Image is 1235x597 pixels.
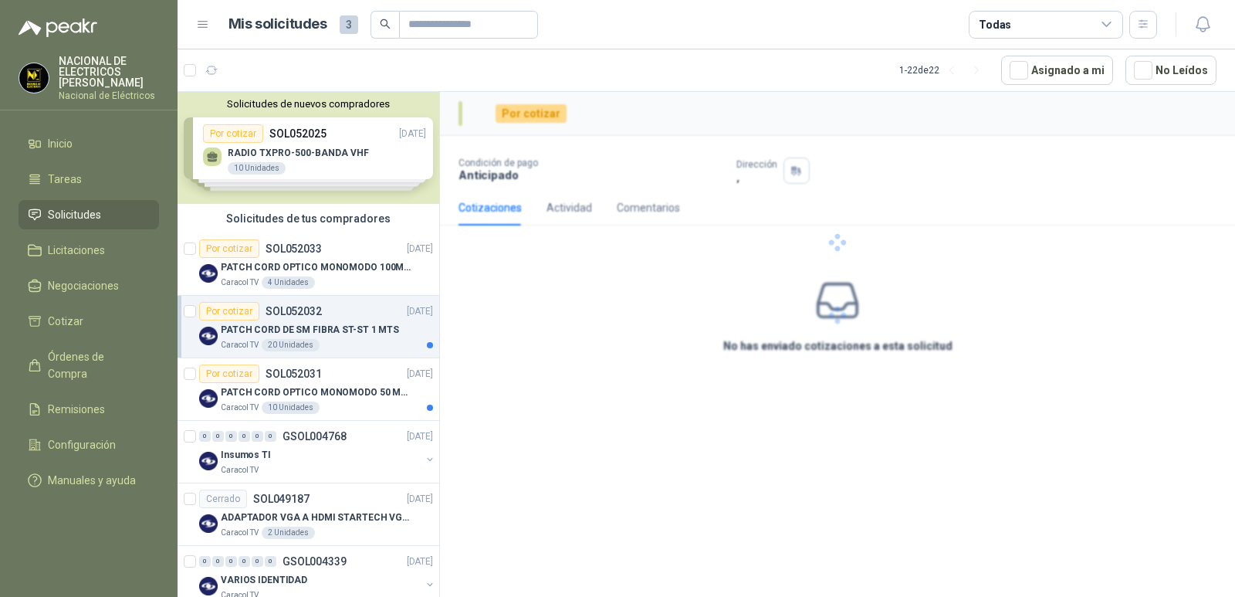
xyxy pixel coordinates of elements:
[212,556,224,567] div: 0
[199,389,218,408] img: Company Logo
[178,483,439,546] a: CerradoSOL049187[DATE] Company LogoADAPTADOR VGA A HDMI STARTECH VGA2HDU. TIENE QUE SER LA MARCA ...
[1001,56,1113,85] button: Asignado a mi
[407,492,433,507] p: [DATE]
[199,239,259,258] div: Por cotizar
[253,494,310,504] p: SOL049187
[225,431,237,442] div: 0
[199,365,259,383] div: Por cotizar
[225,556,237,567] div: 0
[239,431,250,442] div: 0
[239,556,250,567] div: 0
[19,466,159,495] a: Manuales y ayuda
[199,264,218,283] img: Company Logo
[283,431,347,442] p: GSOL004768
[48,313,83,330] span: Cotizar
[19,200,159,229] a: Solicitudes
[19,236,159,265] a: Licitaciones
[407,242,433,256] p: [DATE]
[979,16,1011,33] div: Todas
[178,233,439,296] a: Por cotizarSOL052033[DATE] Company LogoPATCH CORD OPTICO MONOMODO 100MTSCaracol TV4 Unidades
[59,91,159,100] p: Nacional de Eléctricos
[262,276,315,289] div: 4 Unidades
[199,490,247,508] div: Cerrado
[19,307,159,336] a: Cotizar
[59,56,159,88] p: NACIONAL DE ELECTRICOS [PERSON_NAME]
[407,304,433,319] p: [DATE]
[199,556,211,567] div: 0
[199,452,218,470] img: Company Logo
[407,367,433,382] p: [DATE]
[178,92,439,204] div: Solicitudes de nuevos compradoresPor cotizarSOL052025[DATE] RADIO TXPRO-500-BANDA VHF10 UnidadesP...
[48,206,101,223] span: Solicitudes
[340,15,358,34] span: 3
[407,555,433,569] p: [DATE]
[19,19,97,37] img: Logo peakr
[48,348,144,382] span: Órdenes de Compra
[265,556,276,567] div: 0
[252,431,263,442] div: 0
[19,342,159,388] a: Órdenes de Compra
[407,429,433,444] p: [DATE]
[48,171,82,188] span: Tareas
[266,243,322,254] p: SOL052033
[221,527,259,539] p: Caracol TV
[252,556,263,567] div: 0
[899,58,989,83] div: 1 - 22 de 22
[265,431,276,442] div: 0
[48,401,105,418] span: Remisiones
[178,296,439,358] a: Por cotizarSOL052032[DATE] Company LogoPATCH CORD DE SM FIBRA ST-ST 1 MTSCaracol TV20 Unidades
[283,556,347,567] p: GSOL004339
[221,464,259,477] p: Caracol TV
[221,402,259,414] p: Caracol TV
[199,302,259,321] div: Por cotizar
[48,472,136,489] span: Manuales y ayuda
[221,276,259,289] p: Caracol TV
[266,306,322,317] p: SOL052032
[380,19,391,29] span: search
[199,327,218,345] img: Company Logo
[178,358,439,421] a: Por cotizarSOL052031[DATE] Company LogoPATCH CORD OPTICO MONOMODO 50 MTSCaracol TV10 Unidades
[221,260,413,275] p: PATCH CORD OPTICO MONOMODO 100MTS
[228,13,327,36] h1: Mis solicitudes
[199,431,211,442] div: 0
[19,129,159,158] a: Inicio
[48,277,119,294] span: Negociaciones
[221,511,413,525] p: ADAPTADOR VGA A HDMI STARTECH VGA2HDU. TIENE QUE SER LA MARCA DEL ENLACE ADJUNTO
[262,402,320,414] div: 10 Unidades
[1125,56,1216,85] button: No Leídos
[178,204,439,233] div: Solicitudes de tus compradores
[19,63,49,93] img: Company Logo
[19,165,159,194] a: Tareas
[48,242,105,259] span: Licitaciones
[221,339,259,351] p: Caracol TV
[19,395,159,424] a: Remisiones
[184,98,433,110] button: Solicitudes de nuevos compradores
[19,430,159,460] a: Configuración
[266,368,322,379] p: SOL052031
[199,514,218,533] img: Company Logo
[212,431,224,442] div: 0
[221,385,413,400] p: PATCH CORD OPTICO MONOMODO 50 MTS
[221,323,399,338] p: PATCH CORD DE SM FIBRA ST-ST 1 MTS
[48,135,73,152] span: Inicio
[19,271,159,300] a: Negociaciones
[262,339,320,351] div: 20 Unidades
[262,527,315,539] div: 2 Unidades
[221,448,271,463] p: Insumos TI
[48,436,116,453] span: Configuración
[221,573,307,588] p: VARIOS IDENTIDAD
[199,427,436,477] a: 0 0 0 0 0 0 GSOL004768[DATE] Company LogoInsumos TICaracol TV
[199,577,218,595] img: Company Logo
